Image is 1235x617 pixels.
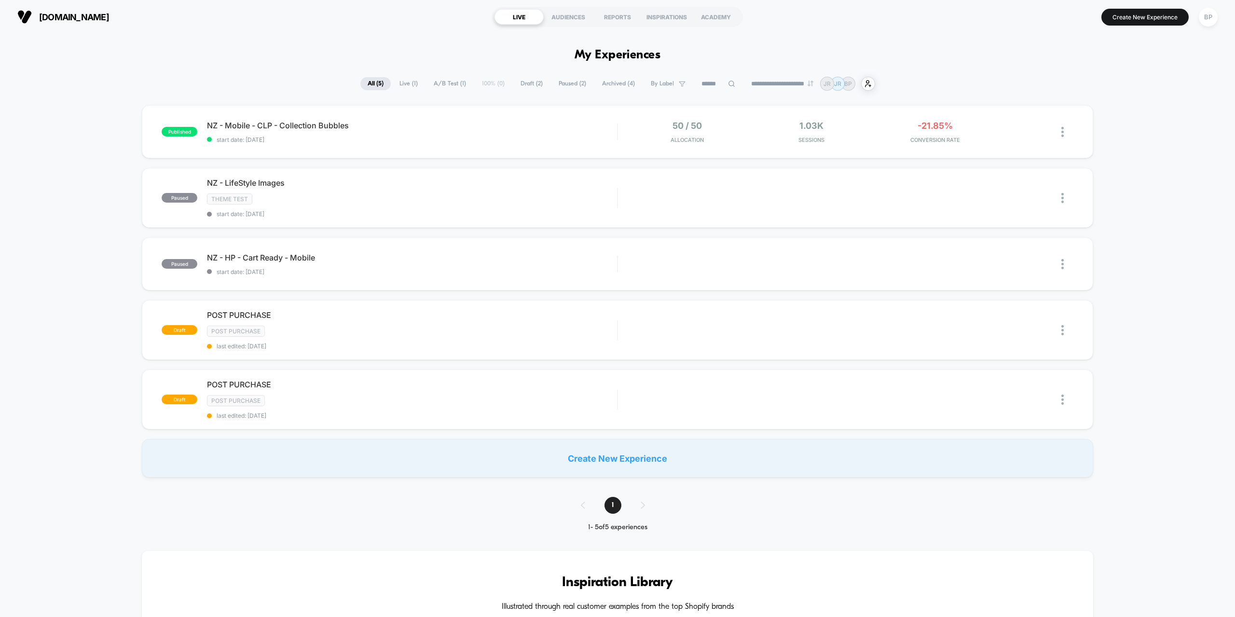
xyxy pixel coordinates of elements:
[844,80,852,87] p: BP
[595,77,642,90] span: Archived ( 4 )
[207,326,265,337] span: Post Purchase
[426,77,473,90] span: A/B Test ( 1 )
[162,395,197,404] span: draft
[162,325,197,335] span: draft
[513,77,550,90] span: Draft ( 2 )
[1199,8,1218,27] div: BP
[575,48,661,62] h1: My Experiences
[14,9,112,25] button: [DOMAIN_NAME]
[544,9,593,25] div: AUDIENCES
[593,9,642,25] div: REPORTS
[207,343,617,350] span: last edited: [DATE]
[604,497,621,514] span: 1
[571,523,664,532] div: 1 - 5 of 5 experiences
[494,9,544,25] div: LIVE
[918,121,953,131] span: -21.85%
[360,77,391,90] span: All ( 5 )
[142,439,1093,478] div: Create New Experience
[17,10,32,24] img: Visually logo
[207,193,252,205] span: Theme Test
[1061,259,1064,269] img: close
[1101,9,1189,26] button: Create New Experience
[207,210,617,218] span: start date: [DATE]
[642,9,691,25] div: INSPIRATIONS
[1061,395,1064,405] img: close
[1061,325,1064,335] img: close
[1196,7,1221,27] button: BP
[799,121,823,131] span: 1.03k
[671,137,704,143] span: Allocation
[823,80,831,87] p: JR
[834,80,841,87] p: JR
[207,253,617,262] span: NZ - HP - Cart Ready - Mobile
[1061,127,1064,137] img: close
[392,77,425,90] span: Live ( 1 )
[171,603,1064,612] h4: Illustrated through real customer examples from the top Shopify brands
[672,121,702,131] span: 50 / 50
[551,77,593,90] span: Paused ( 2 )
[207,121,617,130] span: NZ - Mobile - CLP - Collection Bubbles
[162,193,197,203] span: paused
[39,12,109,22] span: [DOMAIN_NAME]
[207,310,617,320] span: POST PURCHASE
[162,127,197,137] span: published
[207,268,617,275] span: start date: [DATE]
[207,395,265,406] span: Post Purchase
[207,380,617,389] span: POST PURCHASE
[651,80,674,87] span: By Label
[691,9,741,25] div: ACADEMY
[207,412,617,419] span: last edited: [DATE]
[1061,193,1064,203] img: close
[876,137,995,143] span: CONVERSION RATE
[207,178,617,188] span: NZ - LifeStyle Images
[171,575,1064,590] h3: Inspiration Library
[207,136,617,143] span: start date: [DATE]
[162,259,197,269] span: paused
[752,137,871,143] span: Sessions
[808,81,813,86] img: end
